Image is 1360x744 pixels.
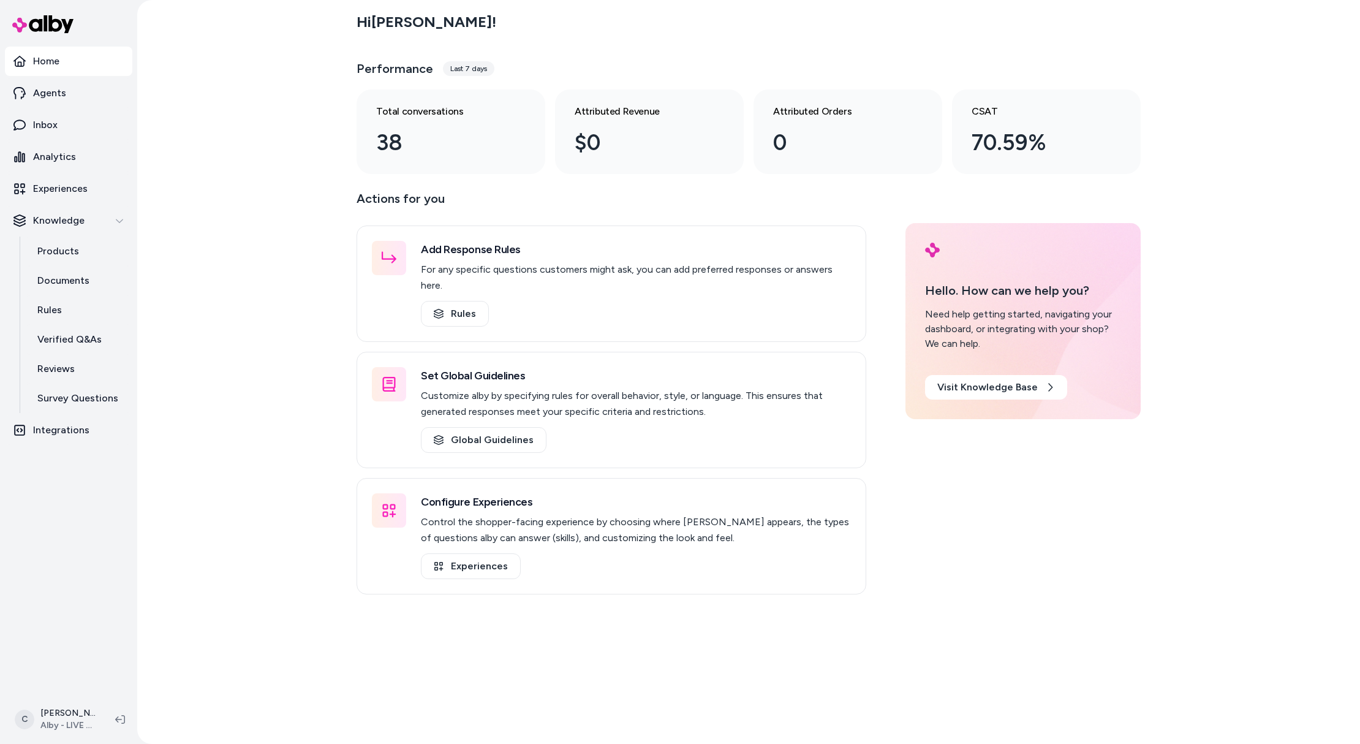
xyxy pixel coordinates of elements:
[421,301,489,327] a: Rules
[421,427,546,453] a: Global Guidelines
[33,118,58,132] p: Inbox
[5,78,132,108] a: Agents
[33,213,85,228] p: Knowledge
[7,700,105,739] button: C[PERSON_NAME]Alby - LIVE on [DOMAIN_NAME]
[421,553,521,579] a: Experiences
[37,332,102,347] p: Verified Q&As
[15,710,34,729] span: C
[925,281,1121,300] p: Hello. How can we help you?
[37,303,62,317] p: Rules
[421,514,851,546] p: Control the shopper-facing experience by choosing where [PERSON_NAME] appears, the types of quest...
[376,104,506,119] h3: Total conversations
[357,89,545,174] a: Total conversations 38
[25,266,132,295] a: Documents
[25,325,132,354] a: Verified Q&As
[421,262,851,294] p: For any specific questions customers might ask, you can add preferred responses or answers here.
[37,273,89,288] p: Documents
[37,244,79,259] p: Products
[357,60,433,77] h3: Performance
[754,89,942,174] a: Attributed Orders 0
[443,61,494,76] div: Last 7 days
[33,54,59,69] p: Home
[33,423,89,438] p: Integrations
[33,181,88,196] p: Experiences
[33,150,76,164] p: Analytics
[25,354,132,384] a: Reviews
[37,391,118,406] p: Survey Questions
[952,89,1141,174] a: CSAT 70.59%
[40,707,96,719] p: [PERSON_NAME]
[421,493,851,511] h3: Configure Experiences
[421,388,851,420] p: Customize alby by specifying rules for overall behavior, style, or language. This ensures that ge...
[555,89,744,174] a: Attributed Revenue $0
[925,375,1067,400] a: Visit Knowledge Base
[421,367,851,384] h3: Set Global Guidelines
[357,13,496,31] h2: Hi [PERSON_NAME] !
[421,241,851,258] h3: Add Response Rules
[925,243,940,257] img: alby Logo
[25,237,132,266] a: Products
[5,416,132,445] a: Integrations
[575,104,705,119] h3: Attributed Revenue
[357,189,866,218] p: Actions for you
[972,104,1101,119] h3: CSAT
[773,126,903,159] div: 0
[37,362,75,376] p: Reviews
[5,206,132,235] button: Knowledge
[925,307,1121,351] div: Need help getting started, navigating your dashboard, or integrating with your shop? We can help.
[972,126,1101,159] div: 70.59%
[25,384,132,413] a: Survey Questions
[5,142,132,172] a: Analytics
[40,719,96,732] span: Alby - LIVE on [DOMAIN_NAME]
[5,47,132,76] a: Home
[376,126,506,159] div: 38
[12,15,74,33] img: alby Logo
[33,86,66,101] p: Agents
[575,126,705,159] div: $0
[5,110,132,140] a: Inbox
[773,104,903,119] h3: Attributed Orders
[5,174,132,203] a: Experiences
[25,295,132,325] a: Rules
